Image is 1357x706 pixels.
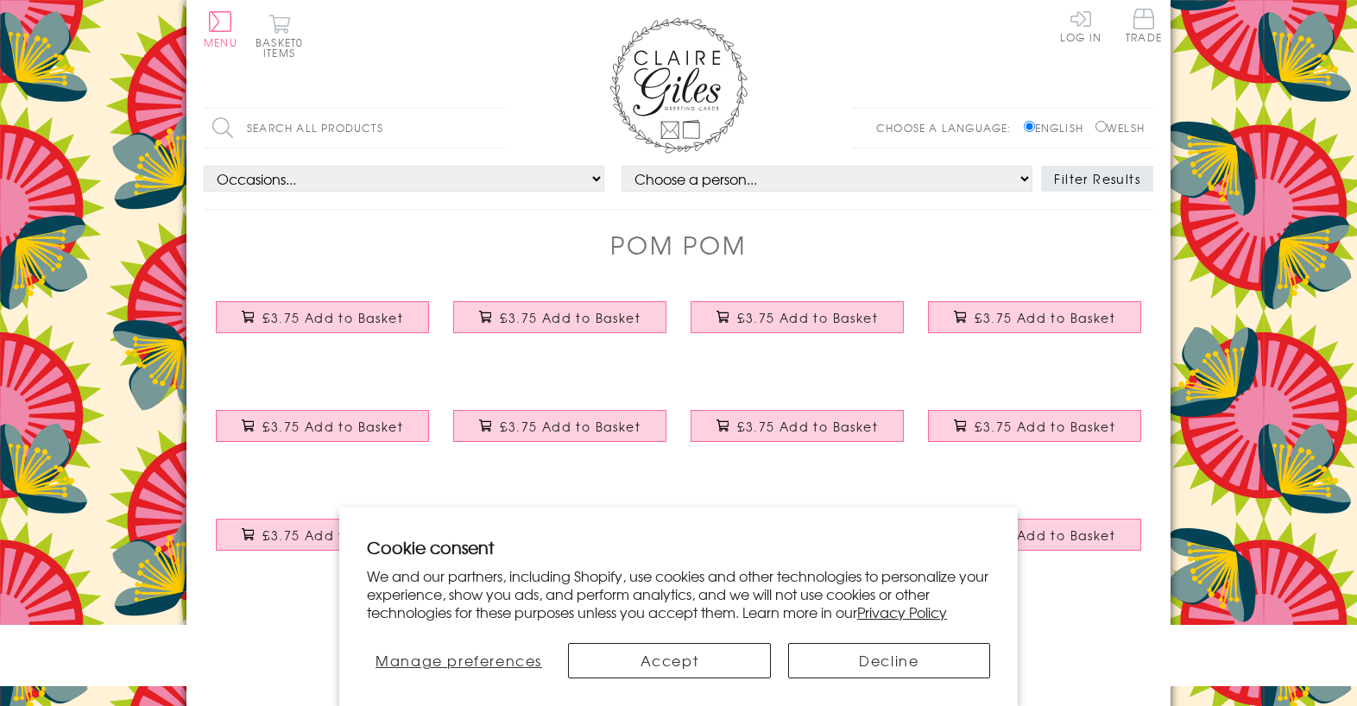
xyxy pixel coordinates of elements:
[610,227,746,262] h1: Pom Pom
[788,643,990,678] button: Decline
[928,410,1142,442] button: £3.75 Add to Basket
[916,506,1153,580] a: Exam Good Luck Card, Stars, Embellished with pompoms £3.75 Add to Basket
[876,120,1020,136] p: Choose a language:
[737,418,878,435] span: £3.75 Add to Basket
[609,17,748,154] img: Claire Giles Greetings Cards
[204,109,506,148] input: Search all products
[975,526,1115,544] span: £3.75 Add to Basket
[916,615,1153,689] a: Congratulations National Exam Results Card, Star, Embellished with pompoms £3.75 Add to Basket
[975,418,1115,435] span: £3.75 Add to Basket
[1041,166,1153,192] button: Filter Results
[204,288,441,362] a: Everyday Card, Cat with Balloons, Purrr-fect Birthday, Embellished with pompoms £3.75 Add to Basket
[262,309,403,326] span: £3.75 Add to Basket
[1060,9,1101,42] a: Log In
[1126,9,1162,46] a: Trade
[367,643,551,678] button: Manage preferences
[367,535,990,559] h2: Cookie consent
[256,14,303,58] button: Basket0 items
[678,397,916,471] a: First Holy Communion Card, Blue Flowers, Embellished with pompoms £3.75 Add to Basket
[453,410,667,442] button: £3.75 Add to Basket
[376,650,542,671] span: Manage preferences
[1024,120,1092,136] label: English
[453,301,667,333] button: £3.75 Add to Basket
[204,397,441,471] a: Sympathy Card, Sorry, Thinking of you, Embellished with pompoms £3.75 Add to Basket
[204,11,237,47] button: Menu
[262,526,403,544] span: £3.75 Add to Basket
[975,309,1115,326] span: £3.75 Add to Basket
[500,418,641,435] span: £3.75 Add to Basket
[928,301,1142,333] button: £3.75 Add to Basket
[367,567,990,621] p: We and our partners, including Shopify, use cookies and other technologies to personalize your ex...
[916,397,1153,471] a: First Holy Communion Card, Pink Flowers, Embellished with pompoms £3.75 Add to Basket
[216,410,430,442] button: £3.75 Add to Basket
[204,615,441,689] a: A Level Good Luck Card, Dotty Circle, Embellished with pompoms £3.75 Add to Basket
[489,109,506,148] input: Search
[441,288,678,362] a: Everyday Card, Trapical Leaves, Happy Birthday , Embellished with pompoms £3.75 Add to Basket
[1095,121,1107,132] input: Welsh
[216,519,430,551] button: £3.75 Add to Basket
[1126,9,1162,42] span: Trade
[678,288,916,362] a: Birthday Card, Flowers, Granddaughter, Happy Birthday, Embellished with pompoms £3.75 Add to Basket
[928,519,1142,551] button: £3.75 Add to Basket
[263,35,303,60] span: 0 items
[216,301,430,333] button: £3.75 Add to Basket
[691,301,905,333] button: £3.75 Add to Basket
[204,35,237,50] span: Menu
[441,506,678,580] a: Wedding Card, Pop! You're Engaged Best News, Embellished with colourful pompoms £3.75 Add to Basket
[916,288,1153,362] a: Birthday Card, Dotty Circle, Happy Birthday, Nephew, Embellished with pompoms £3.75 Add to Basket
[262,418,403,435] span: £3.75 Add to Basket
[204,506,441,580] a: Wedding Card, Flowers, Congratulations, Embellished with colourful pompoms £3.75 Add to Basket
[1024,121,1035,132] input: English
[691,410,905,442] button: £3.75 Add to Basket
[441,397,678,471] a: Christening Baptism Card, Cross and Dove, with love, Embellished with pompoms £3.75 Add to Basket
[1095,120,1145,136] label: Welsh
[857,602,947,622] a: Privacy Policy
[500,309,641,326] span: £3.75 Add to Basket
[568,643,770,678] button: Accept
[678,506,916,580] a: Good Luck Card, Pencil case, First Day of School, Embellished with pompoms £3.75 Add to Basket
[737,309,878,326] span: £3.75 Add to Basket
